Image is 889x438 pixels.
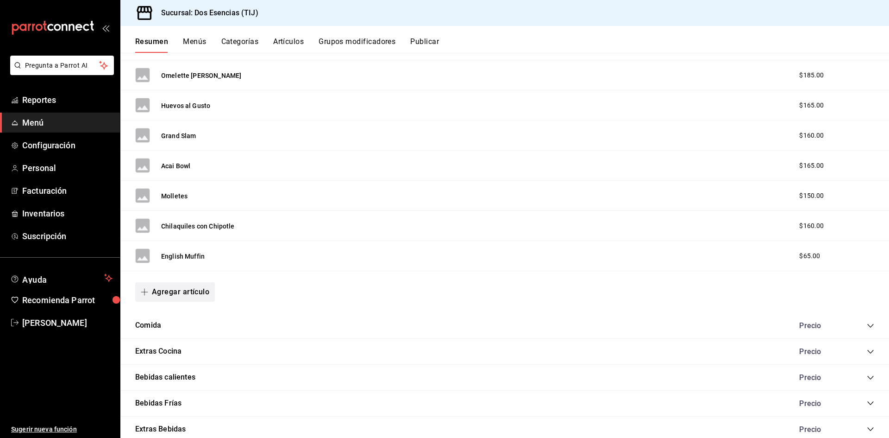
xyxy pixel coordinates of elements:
button: collapse-category-row [867,425,874,433]
button: collapse-category-row [867,374,874,381]
button: Bebidas calientes [135,372,195,383]
div: Precio [790,347,849,356]
button: Grupos modificadores [319,37,395,53]
button: Grand Slam [161,131,196,140]
h3: Sucursal: Dos Esencias (TIJ) [154,7,258,19]
span: $160.00 [799,131,824,140]
span: Reportes [22,94,113,106]
button: Omelette [PERSON_NAME] [161,71,241,80]
div: Precio [790,399,849,408]
div: Precio [790,425,849,434]
span: Recomienda Parrot [22,294,113,306]
button: collapse-category-row [867,400,874,407]
span: Inventarios [22,207,113,220]
button: Comida [135,320,161,331]
button: Extras Cocina [135,346,182,357]
button: collapse-category-row [867,348,874,355]
button: Pregunta a Parrot AI [10,56,114,75]
button: Molletes [161,191,188,201]
button: Bebidas Frías [135,398,182,409]
div: Precio [790,373,849,382]
button: collapse-category-row [867,322,874,330]
span: Menú [22,116,113,129]
span: $165.00 [799,101,824,110]
span: Ayuda [22,273,100,284]
button: open_drawer_menu [102,24,109,32]
span: $160.00 [799,221,824,231]
button: Categorías [221,37,259,53]
span: Configuración [22,139,113,152]
div: navigation tabs [135,37,889,53]
a: Pregunta a Parrot AI [6,67,114,77]
button: Artículos [273,37,304,53]
span: Suscripción [22,230,113,242]
button: Huevos al Gusto [161,101,210,110]
span: Pregunta a Parrot AI [25,61,100,70]
button: Chilaquiles con Chipotle [161,222,235,231]
span: Sugerir nueva función [11,425,113,434]
button: English Muffin [161,252,205,261]
button: Extras Bebidas [135,424,186,435]
button: Agregar artículo [135,282,215,302]
span: Personal [22,162,113,174]
span: [PERSON_NAME] [22,317,113,329]
span: $165.00 [799,161,824,171]
span: $185.00 [799,70,824,80]
button: Acai Bowl [161,161,190,171]
button: Resumen [135,37,168,53]
button: Menús [183,37,206,53]
span: $150.00 [799,191,824,201]
button: Publicar [410,37,439,53]
div: Precio [790,321,849,330]
span: Facturación [22,184,113,197]
span: $65.00 [799,251,820,261]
